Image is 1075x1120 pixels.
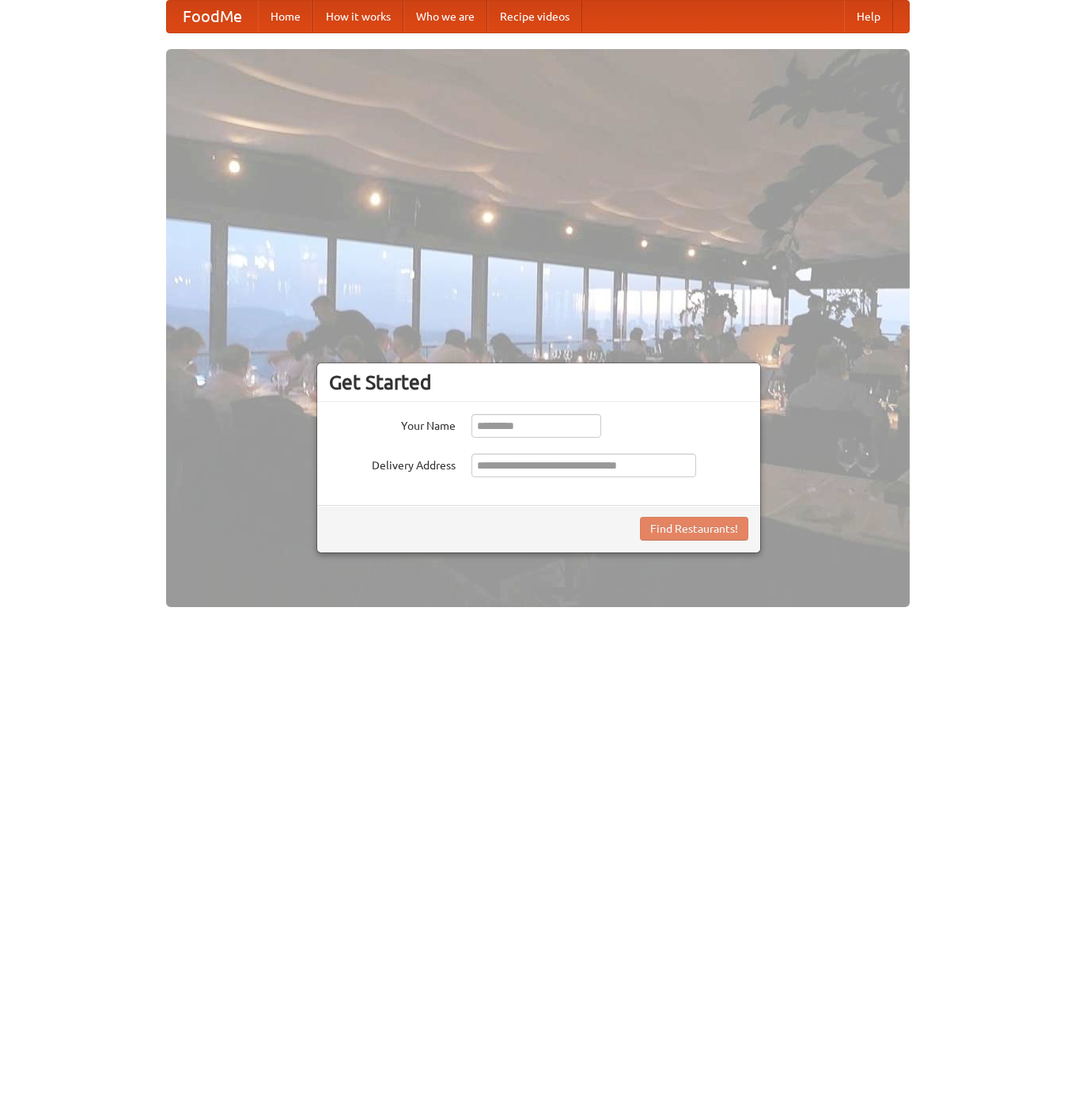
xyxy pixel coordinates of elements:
[640,517,748,541] button: Find Restaurants!
[329,370,748,394] h3: Get Started
[844,1,893,32] a: Help
[329,414,456,434] label: Your Name
[313,1,403,32] a: How it works
[167,1,258,32] a: FoodMe
[403,1,487,32] a: Who we are
[329,454,456,473] label: Delivery Address
[487,1,582,32] a: Recipe videos
[258,1,313,32] a: Home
